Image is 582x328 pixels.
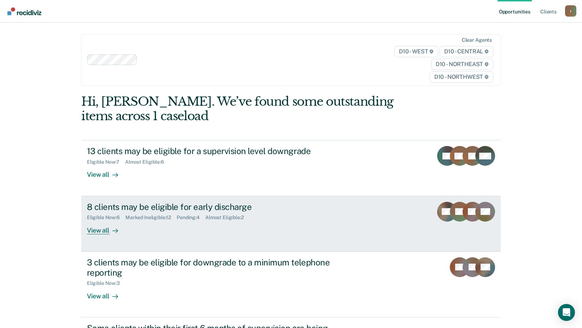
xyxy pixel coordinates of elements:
div: View all [87,165,127,179]
div: 13 clients may be eligible for a supervision level downgrade [87,146,335,156]
div: Almost Eligible : 6 [125,159,170,165]
div: Pending : 4 [177,215,205,221]
img: Recidiviz [7,7,41,15]
div: View all [87,286,127,300]
div: Clear agents [462,37,492,43]
div: t [565,5,576,17]
div: Marked Ineligible : 12 [125,215,177,221]
div: Eligible Now : 3 [87,280,125,286]
div: Almost Eligible : 2 [205,215,249,221]
span: D10 - CENTRAL [440,46,493,57]
a: 13 clients may be eligible for a supervision level downgradeEligible Now:7Almost Eligible:6View all [81,140,501,196]
div: Eligible Now : 7 [87,159,125,165]
div: Eligible Now : 6 [87,215,125,221]
a: 3 clients may be eligible for downgrade to a minimum telephone reportingEligible Now:3View all [81,252,501,317]
div: 3 clients may be eligible for downgrade to a minimum telephone reporting [87,257,335,278]
span: D10 - NORTHEAST [431,59,493,70]
span: D10 - WEST [394,46,438,57]
button: Profile dropdown button [565,5,576,17]
div: View all [87,221,127,234]
span: D10 - NORTHWEST [430,71,493,83]
div: Hi, [PERSON_NAME]. We’ve found some outstanding items across 1 caseload [81,94,417,123]
a: 8 clients may be eligible for early dischargeEligible Now:6Marked Ineligible:12Pending:4Almost El... [81,196,501,252]
div: Open Intercom Messenger [558,304,575,321]
div: 8 clients may be eligible for early discharge [87,202,335,212]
